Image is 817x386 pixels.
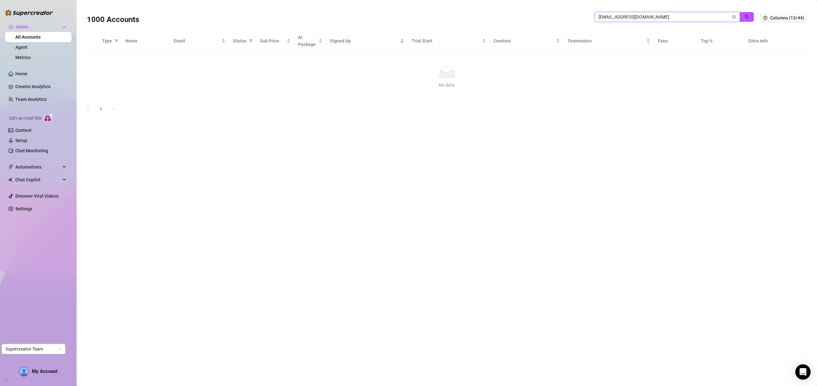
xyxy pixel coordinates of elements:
span: setting [763,16,768,20]
span: Columns (13/44) [770,15,804,20]
a: Settings [15,206,32,211]
li: Previous Page [83,104,93,114]
span: search [745,15,749,19]
span: thunderbolt [8,164,13,170]
th: Creators [490,31,564,51]
a: Agent [15,45,27,50]
button: right [109,104,119,114]
span: AI Package [298,34,317,48]
span: Teammates [567,37,645,44]
img: AD_cMMTxCeTpmN1d5MnKJ1j-_uXZCpTKapSSqNGg4PyXtR_tCW7gZXTNmFz2tpVv9LSyNV7ff1CaS4f4q0HLYKULQOwoM5GQR... [19,367,28,376]
th: Trial Start [408,31,490,51]
th: AI Package [294,31,326,51]
th: Email [170,31,229,51]
a: Content [15,128,32,133]
span: Admin [15,22,61,32]
a: Team Analytics [15,97,47,102]
th: Top % [697,31,745,51]
span: build [3,377,8,382]
a: Discover Viral Videos [15,193,58,199]
img: logo-BBDzfeDw.svg [5,10,53,16]
a: Home [15,71,27,76]
span: Email [174,37,220,44]
input: Search by UID / Name / Email / Creator Username [598,13,731,20]
span: filter [248,36,254,46]
span: Signed Up [330,37,399,44]
span: Izzy AI Chatter [9,116,41,122]
div: No data [91,81,803,88]
button: left [83,104,93,114]
span: My Account [32,368,57,374]
span: left [86,107,90,111]
th: Fans [654,31,697,51]
th: Signed Up [326,31,408,51]
th: Teammates [564,31,654,51]
a: Chat Monitoring [15,148,48,153]
a: Setup [15,138,27,143]
h3: 1000 Accounts [87,15,139,25]
span: Creators [493,37,555,44]
a: 1 [96,104,106,114]
a: Metrics [15,55,31,60]
span: filter [115,39,118,43]
button: close-circle [732,15,736,19]
span: Status [233,37,246,44]
span: Chat Copilot [15,175,61,185]
span: Supercreator Team [5,344,62,354]
a: Creator Analytics [15,81,66,92]
span: crown [8,24,13,29]
span: Sub Price [260,37,285,44]
span: filter [113,36,120,46]
span: right [112,107,116,111]
button: Columns (13/44) [761,14,807,22]
span: Trial Start [412,37,481,44]
img: AI Chatter [44,113,54,122]
li: Next Page [109,104,119,114]
th: Sub Price [256,31,294,51]
span: Type [102,37,112,44]
span: Automations [15,162,61,172]
a: All Accounts [15,34,41,40]
img: Chat Copilot [8,178,12,182]
th: Extra Info [745,31,811,51]
div: Open Intercom Messenger [795,364,811,380]
span: filter [249,39,253,43]
th: Name [122,31,170,51]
